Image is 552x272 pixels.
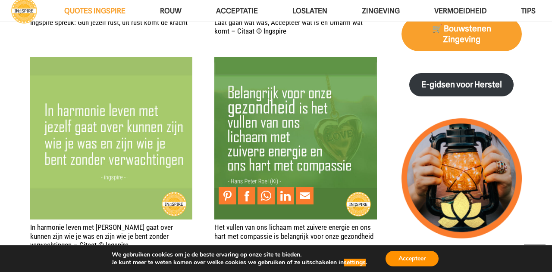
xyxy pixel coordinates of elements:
a: Het vullen van ons lichaam met zuivere energie en ons hart met compassie is belangrijk voor onze ... [214,57,376,219]
span: Loslaten [292,6,327,15]
strong: 🛒 Bouwstenen Zingeving [432,24,491,44]
a: Share to LinkedIn [277,187,294,204]
a: Mail to Email This [296,187,314,204]
button: Accepteer [386,251,439,266]
p: We gebruiken cookies om je de beste ervaring op onze site te bieden. [112,251,367,259]
a: Terug naar top [524,244,546,266]
a: Share to Facebook [238,187,255,204]
span: Zingeving [362,6,400,15]
img: Mooie spreuk over levenskracht | ingspire [214,57,376,219]
a: In harmonie leven met jezelf gaat over kunnen zijn wie je was en zijn wie je bent zonder verwacht... [30,57,192,219]
li: WhatsApp [257,187,277,204]
a: 🛒 Bouwstenen Zingeving [401,17,522,51]
span: TIPS [521,6,536,15]
img: lichtpuntjes voor in donkere tijden [401,118,522,238]
li: Pinterest [219,187,238,204]
span: QUOTES INGSPIRE [64,6,125,15]
img: Citaat: In harmonie leven met jezelf gaat over kunnen zijn wie je was en zijn wie je bent zonder ... [30,57,192,219]
li: LinkedIn [277,187,296,204]
span: Acceptatie [216,6,258,15]
a: Pin to Pinterest [219,187,236,204]
a: Laat gaan wat was, Accepteer wat is en Omarm wat komt – Citaat © Ingspire [214,18,363,35]
a: Ingspire spreuk: Gun jezelf rust, uit rust komt de kracht [30,18,188,27]
span: ROUW [160,6,182,15]
a: Het vullen van ons lichaam met zuivere energie en ons hart met compassie is belangrijk voor onze ... [214,223,373,240]
li: Facebook [238,187,257,204]
button: settings [344,259,366,266]
span: VERMOEIDHEID [434,6,486,15]
strong: E-gidsen voor Herstel [421,80,502,90]
a: E-gidsen voor Herstel [409,73,514,97]
a: In harmonie leven met [PERSON_NAME] gaat over kunnen zijn wie je was en zijn wie je bent zonder v... [30,223,173,249]
p: Je kunt meer te weten komen over welke cookies we gebruiken of ze uitschakelen in . [112,259,367,266]
li: Email This [296,187,316,204]
a: Share to WhatsApp [257,187,275,204]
